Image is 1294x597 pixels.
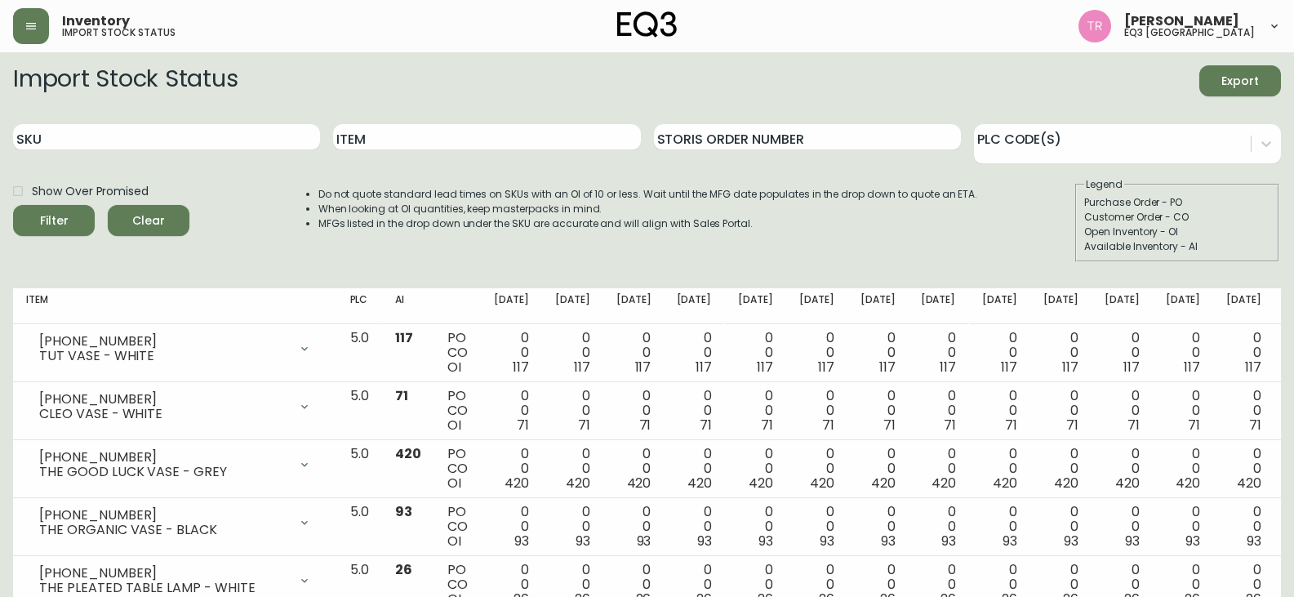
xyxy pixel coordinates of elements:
[108,205,189,236] button: Clear
[883,416,896,434] span: 71
[62,28,176,38] h5: import stock status
[944,416,956,434] span: 71
[1213,288,1274,324] th: [DATE]
[513,358,529,376] span: 117
[982,389,1017,433] div: 0 0
[1226,331,1261,375] div: 0 0
[494,505,529,549] div: 0 0
[395,560,412,579] span: 26
[860,447,896,491] div: 0 0
[664,288,725,324] th: [DATE]
[337,440,382,498] td: 5.0
[39,465,288,479] div: THE GOOD LUCK VASE - GREY
[1054,474,1078,492] span: 420
[1166,331,1201,375] div: 0 0
[39,523,288,537] div: THE ORGANIC VASE - BLACK
[337,324,382,382] td: 5.0
[395,502,412,521] span: 93
[799,389,834,433] div: 0 0
[121,211,176,231] span: Clear
[993,474,1017,492] span: 420
[921,505,956,549] div: 0 0
[603,288,665,324] th: [DATE]
[555,331,590,375] div: 0 0
[62,15,130,28] span: Inventory
[481,288,542,324] th: [DATE]
[818,358,834,376] span: 117
[1064,532,1078,550] span: 93
[1043,505,1078,549] div: 0 0
[318,216,978,231] li: MFGs listed in the drop down under the SKU are accurate and will align with Sales Portal.
[494,331,529,375] div: 0 0
[677,389,712,433] div: 0 0
[1212,71,1268,91] span: Export
[749,474,773,492] span: 420
[1043,331,1078,375] div: 0 0
[1030,288,1092,324] th: [DATE]
[1188,416,1200,434] span: 71
[447,532,461,550] span: OI
[908,288,969,324] th: [DATE]
[578,416,590,434] span: 71
[1176,474,1200,492] span: 420
[395,386,408,405] span: 71
[1237,474,1261,492] span: 420
[26,331,324,367] div: [PHONE_NUMBER]TUT VASE - WHITE
[810,474,834,492] span: 420
[761,416,773,434] span: 71
[39,566,288,581] div: [PHONE_NUMBER]
[1105,505,1140,549] div: 0 0
[1005,416,1017,434] span: 71
[725,288,786,324] th: [DATE]
[39,450,288,465] div: [PHONE_NUMBER]
[514,532,529,550] span: 93
[1066,416,1078,434] span: 71
[1166,389,1201,433] div: 0 0
[799,447,834,491] div: 0 0
[1124,15,1239,28] span: [PERSON_NAME]
[1043,389,1078,433] div: 0 0
[940,358,956,376] span: 117
[847,288,909,324] th: [DATE]
[617,11,678,38] img: logo
[758,532,773,550] span: 93
[39,392,288,407] div: [PHONE_NUMBER]
[677,505,712,549] div: 0 0
[447,331,468,375] div: PO CO
[635,358,651,376] span: 117
[39,581,288,595] div: THE PLEATED TABLE LAMP - WHITE
[1153,288,1214,324] th: [DATE]
[555,505,590,549] div: 0 0
[517,416,529,434] span: 71
[566,474,590,492] span: 420
[1123,358,1140,376] span: 117
[447,389,468,433] div: PO CO
[1247,532,1261,550] span: 93
[447,474,461,492] span: OI
[860,389,896,433] div: 0 0
[1124,28,1255,38] h5: eq3 [GEOGRAPHIC_DATA]
[1199,65,1281,96] button: Export
[921,331,956,375] div: 0 0
[757,358,773,376] span: 117
[1185,532,1200,550] span: 93
[337,382,382,440] td: 5.0
[1084,225,1270,239] div: Open Inventory - OI
[1226,389,1261,433] div: 0 0
[494,389,529,433] div: 0 0
[860,505,896,549] div: 0 0
[542,288,603,324] th: [DATE]
[1105,447,1140,491] div: 0 0
[879,358,896,376] span: 117
[799,331,834,375] div: 0 0
[871,474,896,492] span: 420
[447,358,461,376] span: OI
[574,358,590,376] span: 117
[39,407,288,421] div: CLEO VASE - WHITE
[932,474,956,492] span: 420
[982,505,1017,549] div: 0 0
[1226,447,1261,491] div: 0 0
[881,532,896,550] span: 93
[738,331,773,375] div: 0 0
[677,447,712,491] div: 0 0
